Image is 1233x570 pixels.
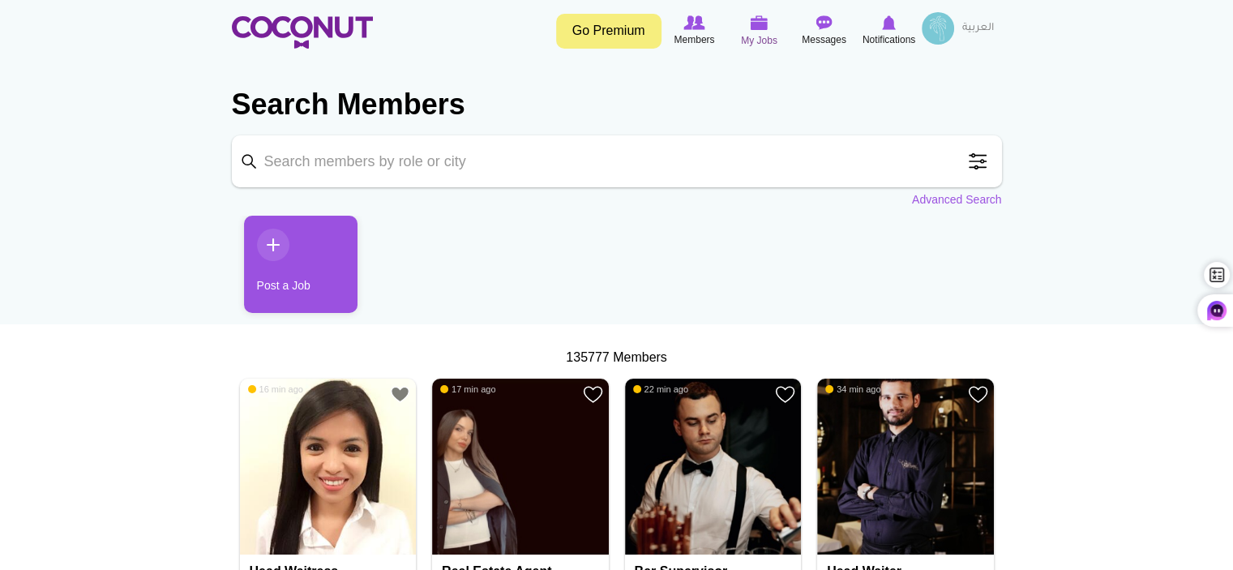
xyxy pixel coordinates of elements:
[390,384,410,405] a: Add to Favourites
[232,349,1002,367] div: 135777 Members
[912,191,1002,208] a: Advanced Search
[232,85,1002,124] h2: Search Members
[825,384,880,395] span: 34 min ago
[440,384,495,395] span: 17 min ago
[683,15,704,30] img: Browse Members
[248,384,303,395] span: 16 min ago
[741,32,777,49] span: My Jobs
[232,216,345,325] li: 1 / 1
[583,384,603,405] a: Add to Favourites
[882,15,896,30] img: Notifications
[556,14,661,49] a: Go Premium
[968,384,988,405] a: Add to Favourites
[792,12,857,49] a: Messages Messages
[727,12,792,50] a: My Jobs My Jobs
[244,216,357,313] a: Post a Job
[863,32,915,48] span: Notifications
[232,16,373,49] img: Home
[674,32,714,48] span: Members
[816,15,833,30] img: Messages
[775,384,795,405] a: Add to Favourites
[954,12,1002,45] a: العربية
[633,384,688,395] span: 22 min ago
[802,32,846,48] span: Messages
[662,12,727,49] a: Browse Members Members
[857,12,922,49] a: Notifications Notifications
[751,15,768,30] img: My Jobs
[232,135,1002,187] input: Search members by role or city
